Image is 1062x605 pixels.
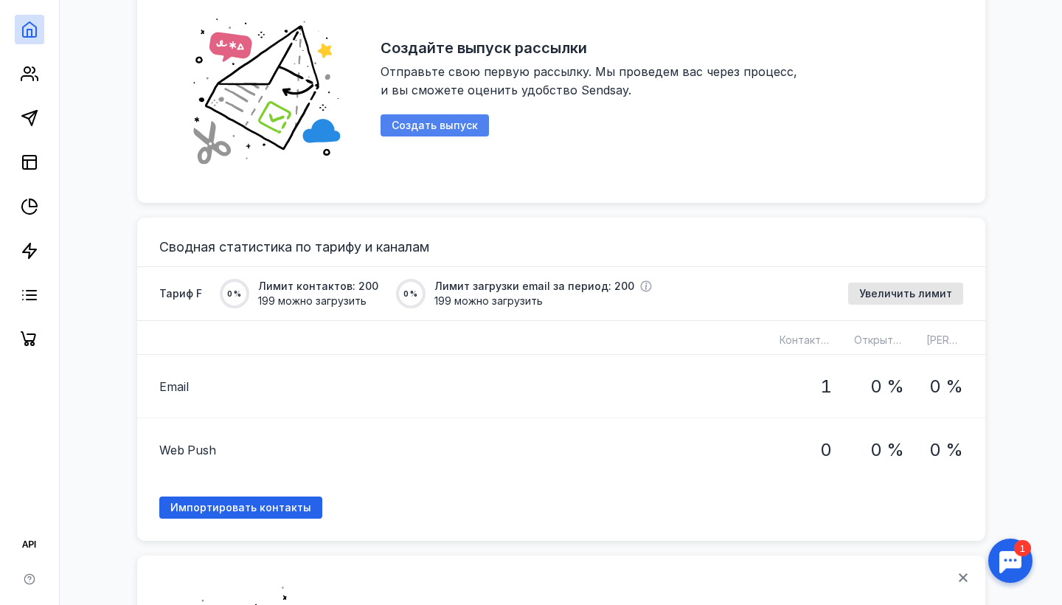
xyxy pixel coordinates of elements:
span: Web Push [159,441,216,459]
span: [PERSON_NAME] [926,333,1010,346]
span: Лимит контактов: 200 [258,279,378,294]
div: 1 [33,9,50,25]
h1: 0 % [929,377,963,396]
span: Лимит загрузки email за период: 200 [434,279,634,294]
span: 199 можно загрузить [258,294,378,308]
h1: 0 [820,440,832,460]
span: Тариф F [159,286,202,301]
span: Отправьте свою первую рассылку. Мы проведем вас через процесс, и вы сможете оценить удобство Send... [381,64,801,97]
button: Создать выпуск [381,114,489,136]
span: 199 можно загрузить [434,294,652,308]
span: Открытий [854,333,905,346]
span: Создать выпуск [392,120,478,132]
h1: 0 % [929,440,963,460]
span: Email [159,378,189,395]
h1: 0 % [870,440,904,460]
button: Увеличить лимит [848,283,963,305]
h1: 0 % [870,377,904,396]
span: Увеличить лимит [859,288,952,300]
h3: Сводная статистика по тарифу и каналам [159,240,963,255]
span: Импортировать контакты [170,502,311,514]
span: Контактов [780,333,833,346]
a: Импортировать контакты [159,497,322,519]
h2: Создайте выпуск рассылки [381,39,587,57]
h1: 1 [820,377,832,396]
